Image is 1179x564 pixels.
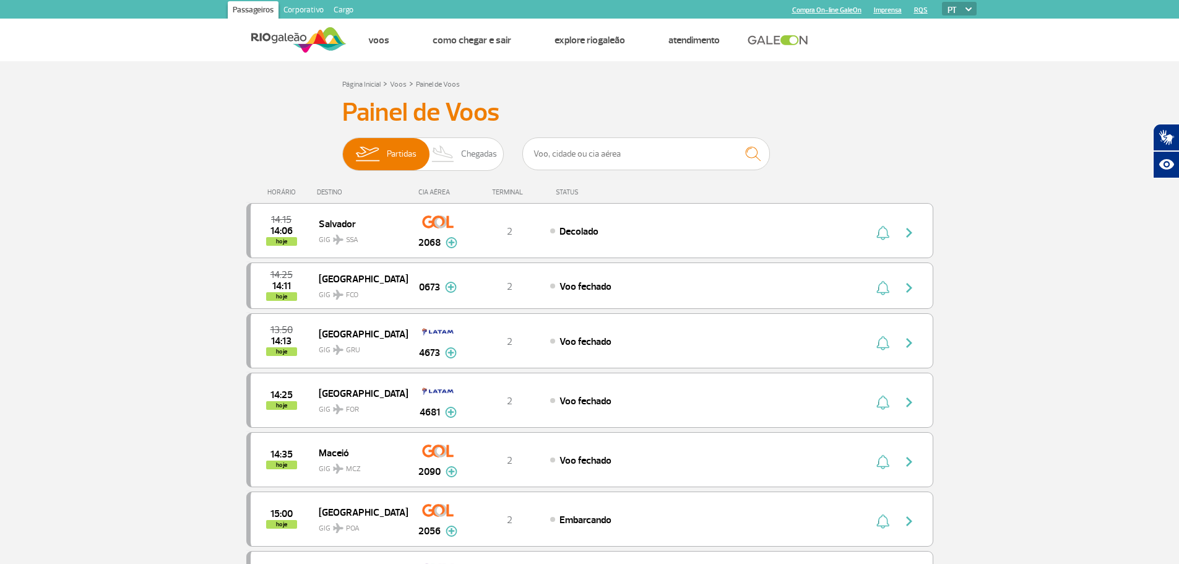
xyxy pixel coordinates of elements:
[271,215,292,224] span: 2025-09-26 14:15:00
[266,237,297,246] span: hoje
[507,454,512,467] span: 2
[279,1,329,21] a: Corporativo
[420,405,440,420] span: 4681
[559,454,611,467] span: Voo fechado
[418,464,441,479] span: 2090
[914,6,928,14] a: RQS
[266,401,297,410] span: hoje
[266,461,297,469] span: hoje
[346,290,358,301] span: FCO
[272,282,291,290] span: 2025-09-26 14:11:43
[902,336,917,350] img: seta-direita-painel-voo.svg
[507,280,512,293] span: 2
[445,347,457,358] img: mais-info-painel-voo.svg
[876,454,889,469] img: sino-painel-voo.svg
[390,80,407,89] a: Voos
[668,34,720,46] a: Atendimento
[446,526,457,537] img: mais-info-painel-voo.svg
[270,450,293,459] span: 2025-09-26 14:35:00
[876,395,889,410] img: sino-painel-voo.svg
[446,237,457,248] img: mais-info-painel-voo.svg
[333,290,343,300] img: destiny_airplane.svg
[902,454,917,469] img: seta-direita-painel-voo.svg
[271,337,292,345] span: 2025-09-26 14:13:29
[228,1,279,21] a: Passageiros
[319,228,398,246] span: GIG
[876,225,889,240] img: sino-painel-voo.svg
[319,397,398,415] span: GIG
[333,345,343,355] img: destiny_airplane.svg
[425,138,462,170] img: slider-desembarque
[902,395,917,410] img: seta-direita-painel-voo.svg
[346,464,361,475] span: MCZ
[522,137,770,170] input: Voo, cidade ou cia aérea
[266,347,297,356] span: hoje
[1153,124,1179,178] div: Plugin de acessibilidade da Hand Talk.
[319,385,398,401] span: [GEOGRAPHIC_DATA]
[319,504,398,520] span: [GEOGRAPHIC_DATA]
[346,345,360,356] span: GRU
[329,1,358,21] a: Cargo
[342,80,381,89] a: Página Inicial
[559,225,598,238] span: Decolado
[319,338,398,356] span: GIG
[270,391,293,399] span: 2025-09-26 14:25:00
[559,280,611,293] span: Voo fechado
[550,188,650,196] div: STATUS
[346,523,360,534] span: POA
[876,280,889,295] img: sino-painel-voo.svg
[445,282,457,293] img: mais-info-painel-voo.svg
[270,510,293,518] span: 2025-09-26 15:00:00
[319,516,398,534] span: GIG
[902,514,917,529] img: seta-direita-painel-voo.svg
[383,76,387,90] a: >
[1153,151,1179,178] button: Abrir recursos assistivos.
[333,464,343,474] img: destiny_airplane.svg
[319,283,398,301] span: GIG
[317,188,407,196] div: DESTINO
[319,445,398,461] span: Maceió
[387,138,417,170] span: Partidas
[409,76,413,90] a: >
[319,271,398,287] span: [GEOGRAPHIC_DATA]
[555,34,625,46] a: Explore RIOgaleão
[348,138,387,170] img: slider-embarque
[319,457,398,475] span: GIG
[416,80,460,89] a: Painel de Voos
[559,514,611,526] span: Embarcando
[792,6,862,14] a: Compra On-line GaleOn
[270,271,293,279] span: 2025-09-26 14:25:00
[250,188,317,196] div: HORÁRIO
[333,235,343,245] img: destiny_airplane.svg
[346,235,358,246] span: SSA
[270,326,293,334] span: 2025-09-26 13:50:00
[433,34,511,46] a: Como chegar e sair
[319,326,398,342] span: [GEOGRAPHIC_DATA]
[419,280,440,295] span: 0673
[418,235,441,250] span: 2068
[319,215,398,232] span: Salvador
[559,336,611,348] span: Voo fechado
[266,520,297,529] span: hoje
[270,227,293,235] span: 2025-09-26 14:06:00
[507,514,512,526] span: 2
[559,395,611,407] span: Voo fechado
[507,225,512,238] span: 2
[876,336,889,350] img: sino-painel-voo.svg
[346,404,359,415] span: FOR
[902,280,917,295] img: seta-direita-painel-voo.svg
[266,292,297,301] span: hoje
[446,466,457,477] img: mais-info-painel-voo.svg
[1153,124,1179,151] button: Abrir tradutor de língua de sinais.
[333,404,343,414] img: destiny_airplane.svg
[507,336,512,348] span: 2
[902,225,917,240] img: seta-direita-painel-voo.svg
[461,138,497,170] span: Chegadas
[418,524,441,539] span: 2056
[419,345,440,360] span: 4673
[507,395,512,407] span: 2
[445,407,457,418] img: mais-info-painel-voo.svg
[342,97,837,128] h3: Painel de Voos
[333,523,343,533] img: destiny_airplane.svg
[876,514,889,529] img: sino-painel-voo.svg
